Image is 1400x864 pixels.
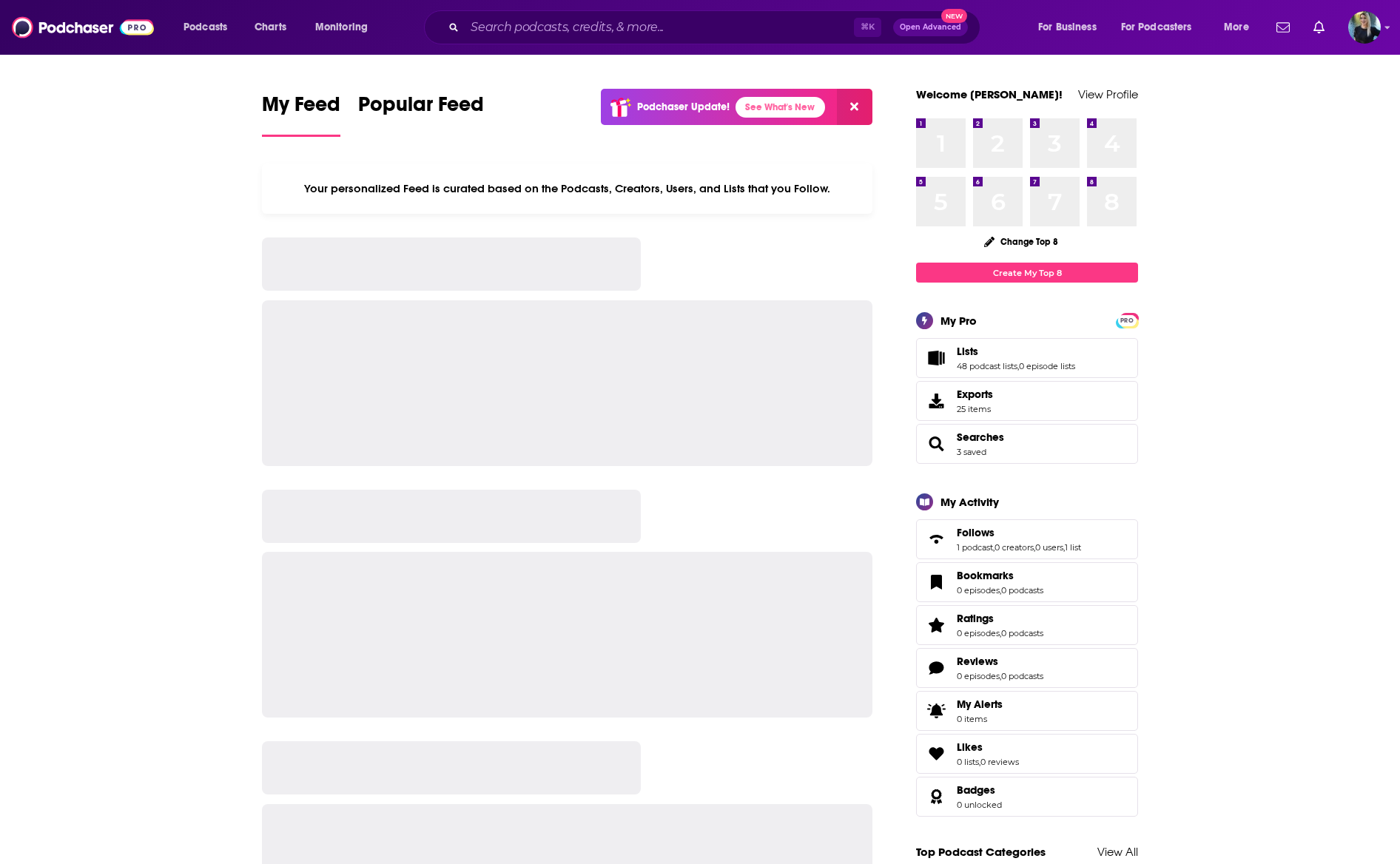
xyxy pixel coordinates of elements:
span: Reviews [916,648,1138,688]
a: Reviews [921,658,951,678]
span: Monitoring [315,17,368,38]
span: Bookmarks [916,562,1138,602]
span: My Alerts [957,698,1003,711]
a: Follows [957,526,1081,539]
span: Badges [916,777,1138,817]
span: For Podcasters [1121,17,1192,38]
a: Top Podcast Categories [916,845,1046,859]
a: 0 podcasts [1001,628,1043,638]
a: See What's New [736,97,825,118]
a: View All [1097,845,1138,859]
a: Likes [921,743,951,764]
a: Searches [957,431,1004,444]
a: Likes [957,740,1019,754]
a: 0 episodes [957,628,1000,638]
a: My Feed [262,92,340,137]
span: , [1017,361,1019,371]
a: Ratings [957,612,1043,625]
span: ⌘ K [854,18,881,37]
span: Likes [916,734,1138,774]
span: Follows [916,519,1138,559]
button: open menu [1214,16,1268,39]
a: 1 podcast [957,542,993,553]
button: open menu [1111,16,1214,39]
span: Exports [957,388,993,401]
a: Searches [921,433,951,454]
span: Open Advanced [900,24,961,31]
span: , [1000,671,1001,681]
span: , [993,542,995,553]
a: Show notifications dropdown [1271,15,1296,40]
a: Badges [957,783,1002,797]
button: Show profile menu [1348,11,1381,44]
span: Follows [957,526,995,539]
span: Logged in as ChelseaKershaw [1348,11,1381,44]
span: Bookmarks [957,569,1014,582]
a: 0 users [1035,542,1063,553]
span: , [1000,585,1001,595]
button: open menu [305,16,387,39]
a: Create My Top 8 [916,263,1138,283]
button: open menu [1028,16,1115,39]
span: Ratings [916,605,1138,645]
span: For Business [1038,17,1097,38]
a: Lists [921,348,951,368]
a: View Profile [1078,87,1138,101]
a: Popular Feed [358,92,484,137]
span: Searches [916,424,1138,464]
div: Your personalized Feed is curated based on the Podcasts, Creators, Users, and Lists that you Follow. [262,163,872,214]
span: Lists [916,338,1138,378]
span: My Feed [262,92,340,126]
a: 0 episode lists [1019,361,1075,371]
a: Badges [921,786,951,807]
span: Badges [957,783,995,797]
span: PRO [1118,315,1136,326]
a: Show notifications dropdown [1308,15,1330,40]
a: 48 podcast lists [957,361,1017,371]
a: Bookmarks [921,572,951,593]
span: Popular Feed [358,92,484,126]
span: , [1000,628,1001,638]
span: My Alerts [921,701,951,721]
a: 0 reviews [980,757,1019,767]
p: Podchaser Update! [637,101,730,113]
span: More [1224,17,1249,38]
a: Charts [245,16,295,39]
a: Welcome [PERSON_NAME]! [916,87,1063,101]
div: Search podcasts, credits, & more... [438,10,995,44]
button: Change Top 8 [975,232,1067,251]
div: My Activity [940,495,999,509]
a: Follows [921,529,951,550]
a: My Alerts [916,691,1138,731]
a: 0 episodes [957,585,1000,595]
a: 0 creators [995,542,1034,553]
a: 0 podcasts [1001,671,1043,681]
span: Likes [957,740,983,754]
span: 0 items [957,714,1003,724]
span: , [1063,542,1065,553]
a: Lists [957,345,1075,358]
a: Ratings [921,615,951,635]
span: New [941,9,968,23]
a: 1 list [1065,542,1081,553]
a: PRO [1118,314,1136,325]
span: Exports [921,391,951,411]
span: Reviews [957,655,998,668]
a: 0 lists [957,757,979,767]
img: User Profile [1348,11,1381,44]
button: Open AdvancedNew [893,18,968,36]
img: Podchaser - Follow, Share and Rate Podcasts [12,13,154,41]
span: , [979,757,980,767]
a: Reviews [957,655,1043,668]
span: Charts [255,17,286,38]
a: 3 saved [957,447,986,457]
span: Lists [957,345,978,358]
a: Bookmarks [957,569,1043,582]
span: Podcasts [184,17,227,38]
a: 0 unlocked [957,800,1002,810]
a: 0 episodes [957,671,1000,681]
a: Exports [916,381,1138,421]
